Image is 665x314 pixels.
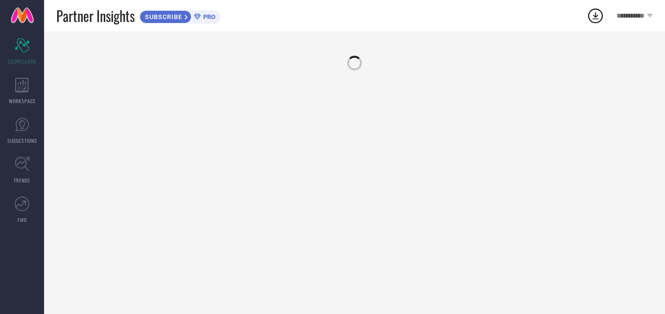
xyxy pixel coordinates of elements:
[587,7,604,24] div: Open download list
[9,97,36,105] span: WORKSPACE
[201,13,215,21] span: PRO
[7,137,37,144] span: SUGGESTIONS
[14,177,30,184] span: TRENDS
[140,8,220,23] a: SUBSCRIBEPRO
[56,6,135,26] span: Partner Insights
[140,13,185,21] span: SUBSCRIBE
[8,58,37,65] span: SCORECARDS
[18,216,27,224] span: FWD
